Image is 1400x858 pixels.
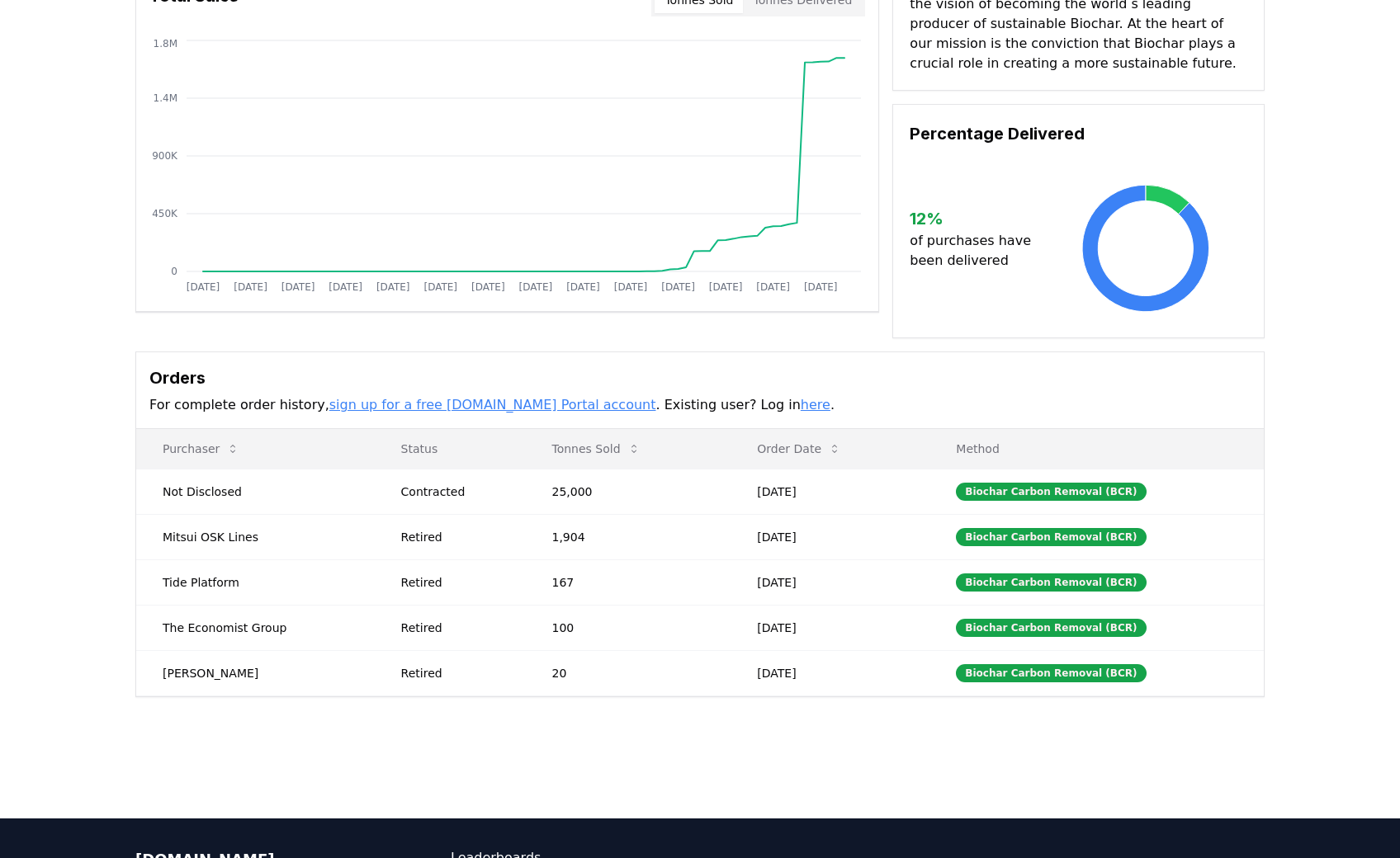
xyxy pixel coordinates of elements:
[661,281,695,293] tspan: [DATE]
[756,281,790,293] tspan: [DATE]
[731,514,929,559] td: [DATE]
[566,281,600,293] tspan: [DATE]
[149,432,253,465] button: Purchaser
[525,514,731,559] td: 1,904
[709,281,743,293] tspan: [DATE]
[401,483,513,500] div: Contracted
[525,650,731,695] td: 20
[956,573,1146,592] div: Biochar Carbon Removal (BCR)
[401,574,513,591] div: Retired
[329,281,362,293] tspan: [DATE]
[731,469,929,514] td: [DATE]
[744,432,854,465] button: Order Date
[956,483,1146,501] div: Biochar Carbon Removal (BCR)
[910,231,1044,271] p: of purchases have been delivered
[171,266,177,277] tspan: 0
[525,559,731,605] td: 167
[136,469,375,514] td: Not Disclosed
[152,208,178,219] tspan: 450K
[910,206,1044,231] h3: 12 %
[136,559,375,605] td: Tide Platform
[956,664,1146,682] div: Biochar Carbon Removal (BCR)
[187,281,220,293] tspan: [DATE]
[956,619,1146,637] div: Biochar Carbon Removal (BCR)
[136,605,375,650] td: The Economist Group
[401,620,513,636] div: Retired
[152,150,178,162] tspan: 900K
[329,397,656,412] a: sign up for a free [DOMAIN_NAME] Portal account
[943,441,1251,457] p: Method
[538,432,653,465] button: Tonnes Sold
[731,559,929,605] td: [DATE]
[801,397,830,412] a: here
[388,441,513,457] p: Status
[234,281,267,293] tspan: [DATE]
[804,281,838,293] tspan: [DATE]
[614,281,648,293] tspan: [DATE]
[471,281,505,293] tspan: [DATE]
[136,650,375,695] td: [PERSON_NAME]
[149,365,1251,390] h3: Orders
[525,605,731,650] td: 100
[281,281,315,293] tspan: [DATE]
[519,281,553,293] tspan: [DATE]
[731,650,929,695] td: [DATE]
[136,514,375,559] td: Mitsui OSK Lines
[376,281,410,293] tspan: [DATE]
[423,281,457,293] tspan: [DATE]
[149,395,1251,415] p: For complete order history, . Existing user? Log in .
[154,92,177,104] tspan: 1.4M
[401,665,513,681] div: Retired
[525,469,731,514] td: 25,000
[154,38,177,49] tspan: 1.8M
[910,121,1247,146] h3: Percentage Delivered
[731,605,929,650] td: [DATE]
[956,528,1146,546] div: Biochar Carbon Removal (BCR)
[401,529,513,545] div: Retired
